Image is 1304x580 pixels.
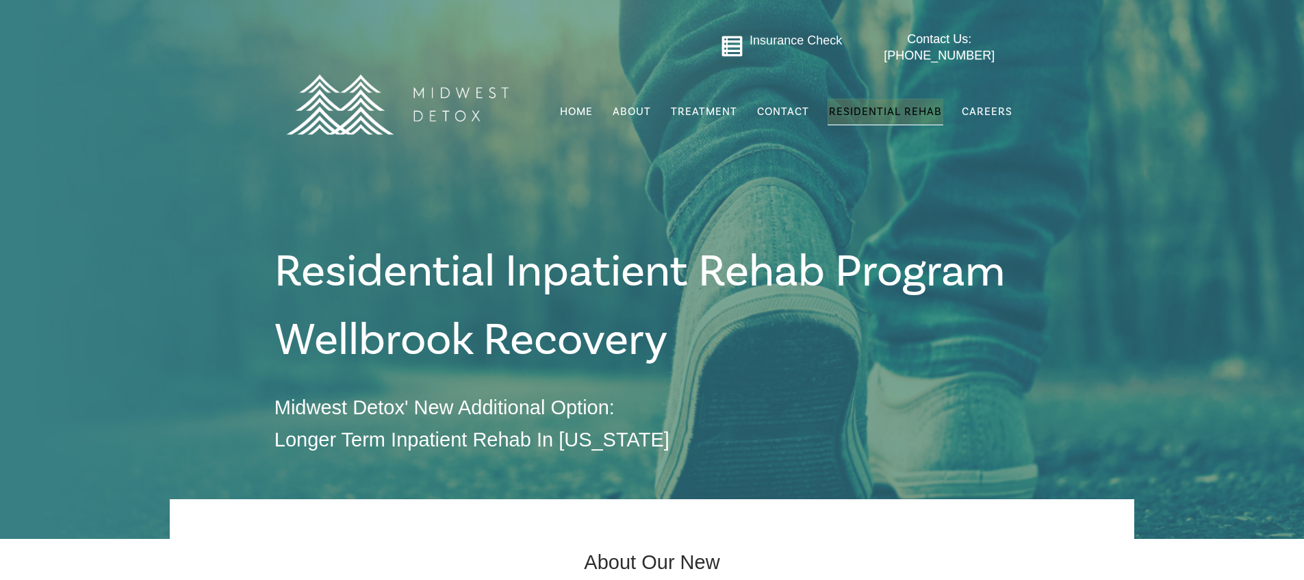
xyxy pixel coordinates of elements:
[960,99,1014,125] a: Careers
[829,105,942,118] span: Residential Rehab
[277,45,517,164] img: MD Logo Horitzontal white-01 (1) (1)
[757,106,809,117] span: Contact
[884,32,995,62] span: Contact Us: [PHONE_NUMBER]
[828,99,943,125] a: Residential Rehab
[962,105,1012,118] span: Careers
[613,106,651,117] span: About
[756,99,810,125] a: Contact
[274,243,1006,369] span: Residential Inpatient Rehab Program Wellbrook Recovery
[274,396,669,450] span: Midwest Detox' New Additional Option: Longer Term Inpatient Rehab in [US_STATE]
[559,99,594,125] a: Home
[669,99,739,125] a: Treatment
[721,35,743,62] a: Go to midwestdetox.com/message-form-page/
[857,31,1022,64] a: Contact Us: [PHONE_NUMBER]
[750,34,842,47] a: Insurance Check
[611,99,652,125] a: About
[671,106,737,117] span: Treatment
[560,105,593,118] span: Home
